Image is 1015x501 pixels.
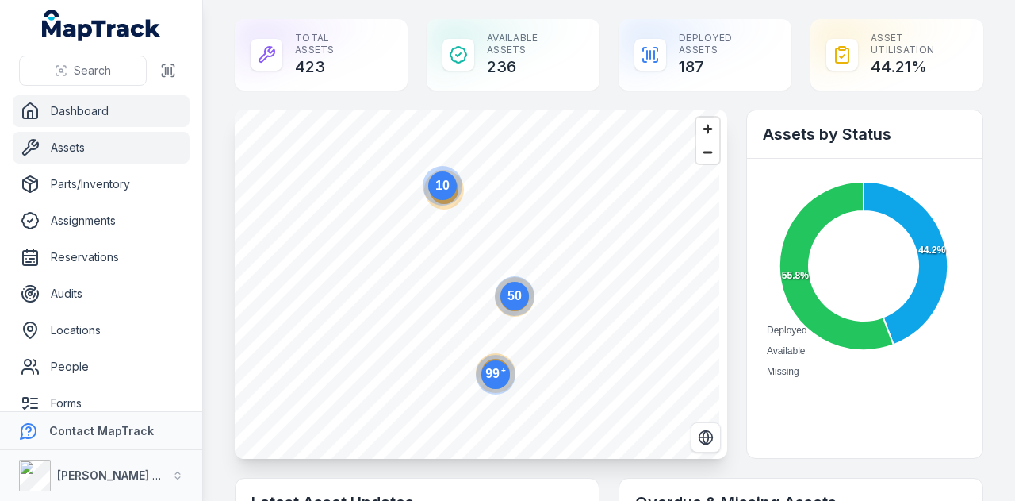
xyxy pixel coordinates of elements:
[13,168,190,200] a: Parts/Inventory
[767,325,807,336] span: Deployed
[57,468,187,482] strong: [PERSON_NAME] Group
[507,289,522,303] text: 50
[501,366,506,375] tspan: +
[74,63,111,79] span: Search
[767,345,805,356] span: Available
[13,205,190,237] a: Assignments
[49,424,154,437] strong: Contact MapTrack
[235,110,719,459] canvas: Map
[696,141,719,164] button: Zoom out
[13,351,190,383] a: People
[13,314,190,346] a: Locations
[19,56,147,86] button: Search
[767,366,799,377] span: Missing
[42,10,161,41] a: MapTrack
[696,118,719,141] button: Zoom in
[691,422,721,453] button: Switch to Satellite View
[485,366,506,380] text: 99
[435,179,450,192] text: 10
[13,387,190,419] a: Forms
[13,241,190,273] a: Reservations
[763,123,967,145] h2: Assets by Status
[13,95,190,127] a: Dashboard
[13,278,190,310] a: Audits
[13,132,190,164] a: Assets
